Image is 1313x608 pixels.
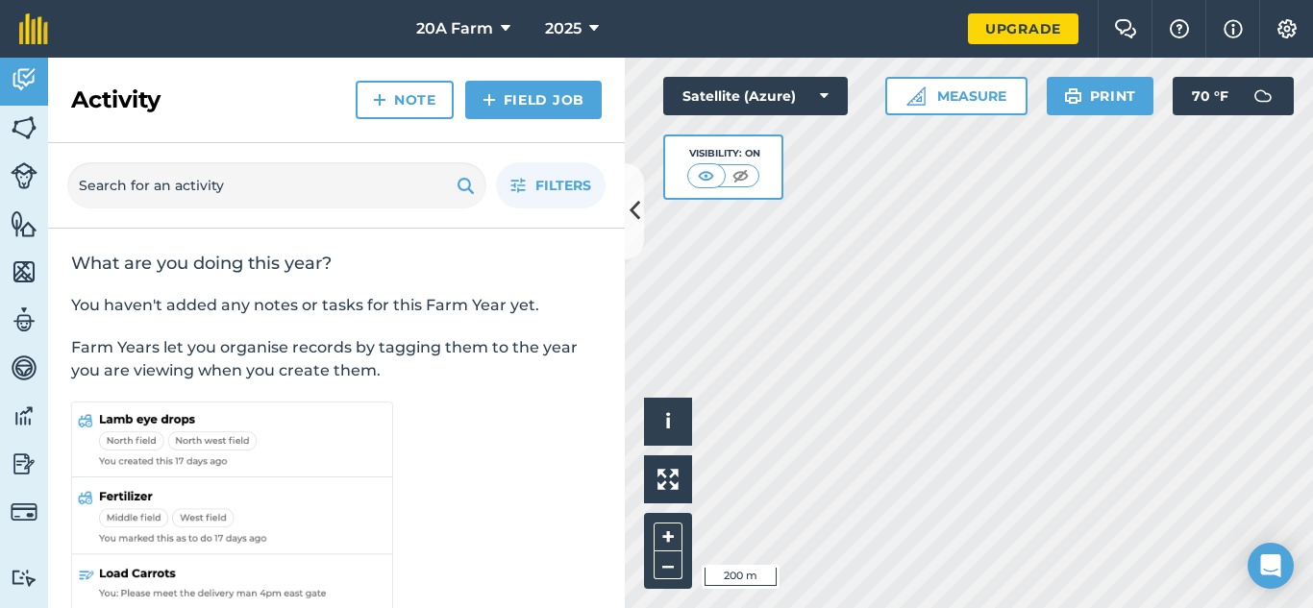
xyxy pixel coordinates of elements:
[416,17,493,40] span: 20A Farm
[1224,17,1243,40] img: svg+xml;base64,PHN2ZyB4bWxucz0iaHR0cDovL3d3dy53My5vcmcvMjAwMC9zdmciIHdpZHRoPSIxNyIgaGVpZ2h0PSIxNy...
[1168,19,1191,38] img: A question mark icon
[906,86,926,106] img: Ruler icon
[19,13,48,44] img: fieldmargin Logo
[687,146,760,161] div: Visibility: On
[71,294,602,317] p: You haven't added any notes or tasks for this Farm Year yet.
[1173,77,1294,115] button: 70 °F
[968,13,1078,44] a: Upgrade
[663,77,848,115] button: Satellite (Azure)
[545,17,582,40] span: 2025
[1047,77,1154,115] button: Print
[71,252,602,275] h2: What are you doing this year?
[71,336,602,382] p: Farm Years let you organise records by tagging them to the year you are viewing when you create t...
[11,353,37,382] img: svg+xml;base64,PD94bWwgdmVyc2lvbj0iMS4wIiBlbmNvZGluZz0idXRmLTgiPz4KPCEtLSBHZW5lcmF0b3I6IEFkb2JlIE...
[496,162,606,208] button: Filters
[1114,19,1137,38] img: Two speech bubbles overlapping with the left bubble in the forefront
[71,85,161,115] h2: Activity
[657,469,679,490] img: Four arrows, one pointing top left, one top right, one bottom right and the last bottom left
[11,65,37,94] img: svg+xml;base64,PD94bWwgdmVyc2lvbj0iMS4wIiBlbmNvZGluZz0idXRmLTgiPz4KPCEtLSBHZW5lcmF0b3I6IEFkb2JlIE...
[11,569,37,587] img: svg+xml;base64,PD94bWwgdmVyc2lvbj0iMS4wIiBlbmNvZGluZz0idXRmLTgiPz4KPCEtLSBHZW5lcmF0b3I6IEFkb2JlIE...
[67,162,486,208] input: Search for an activity
[694,166,718,185] img: svg+xml;base64,PHN2ZyB4bWxucz0iaHR0cDovL3d3dy53My5vcmcvMjAwMC9zdmciIHdpZHRoPSI1MCIgaGVpZ2h0PSI0MC...
[457,174,475,197] img: svg+xml;base64,PHN2ZyB4bWxucz0iaHR0cDovL3d3dy53My5vcmcvMjAwMC9zdmciIHdpZHRoPSIxOSIgaGVpZ2h0PSIyNC...
[356,81,454,119] a: Note
[11,401,37,430] img: svg+xml;base64,PD94bWwgdmVyc2lvbj0iMS4wIiBlbmNvZGluZz0idXRmLTgiPz4KPCEtLSBHZW5lcmF0b3I6IEFkb2JlIE...
[11,499,37,525] img: svg+xml;base64,PD94bWwgdmVyc2lvbj0iMS4wIiBlbmNvZGluZz0idXRmLTgiPz4KPCEtLSBHZW5lcmF0b3I6IEFkb2JlIE...
[654,551,682,579] button: –
[1244,77,1282,115] img: svg+xml;base64,PD94bWwgdmVyc2lvbj0iMS4wIiBlbmNvZGluZz0idXRmLTgiPz4KPCEtLSBHZW5lcmF0b3I6IEFkb2JlIE...
[465,81,602,119] a: Field Job
[1192,77,1228,115] span: 70 ° F
[665,409,671,433] span: i
[729,166,753,185] img: svg+xml;base64,PHN2ZyB4bWxucz0iaHR0cDovL3d3dy53My5vcmcvMjAwMC9zdmciIHdpZHRoPSI1MCIgaGVpZ2h0PSI0MC...
[1276,19,1299,38] img: A cog icon
[483,88,496,111] img: svg+xml;base64,PHN2ZyB4bWxucz0iaHR0cDovL3d3dy53My5vcmcvMjAwMC9zdmciIHdpZHRoPSIxNCIgaGVpZ2h0PSIyNC...
[1064,85,1082,108] img: svg+xml;base64,PHN2ZyB4bWxucz0iaHR0cDovL3d3dy53My5vcmcvMjAwMC9zdmciIHdpZHRoPSIxOSIgaGVpZ2h0PSIyNC...
[885,77,1028,115] button: Measure
[644,398,692,446] button: i
[11,162,37,189] img: svg+xml;base64,PD94bWwgdmVyc2lvbj0iMS4wIiBlbmNvZGluZz0idXRmLTgiPz4KPCEtLSBHZW5lcmF0b3I6IEFkb2JlIE...
[11,209,37,238] img: svg+xml;base64,PHN2ZyB4bWxucz0iaHR0cDovL3d3dy53My5vcmcvMjAwMC9zdmciIHdpZHRoPSI1NiIgaGVpZ2h0PSI2MC...
[11,305,37,334] img: svg+xml;base64,PD94bWwgdmVyc2lvbj0iMS4wIiBlbmNvZGluZz0idXRmLTgiPz4KPCEtLSBHZW5lcmF0b3I6IEFkb2JlIE...
[11,257,37,286] img: svg+xml;base64,PHN2ZyB4bWxucz0iaHR0cDovL3d3dy53My5vcmcvMjAwMC9zdmciIHdpZHRoPSI1NiIgaGVpZ2h0PSI2MC...
[11,113,37,142] img: svg+xml;base64,PHN2ZyB4bWxucz0iaHR0cDovL3d3dy53My5vcmcvMjAwMC9zdmciIHdpZHRoPSI1NiIgaGVpZ2h0PSI2MC...
[373,88,386,111] img: svg+xml;base64,PHN2ZyB4bWxucz0iaHR0cDovL3d3dy53My5vcmcvMjAwMC9zdmciIHdpZHRoPSIxNCIgaGVpZ2h0PSIyNC...
[535,175,591,196] span: Filters
[11,450,37,478] img: svg+xml;base64,PD94bWwgdmVyc2lvbj0iMS4wIiBlbmNvZGluZz0idXRmLTgiPz4KPCEtLSBHZW5lcmF0b3I6IEFkb2JlIE...
[654,523,682,551] button: +
[1248,543,1294,589] div: Open Intercom Messenger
